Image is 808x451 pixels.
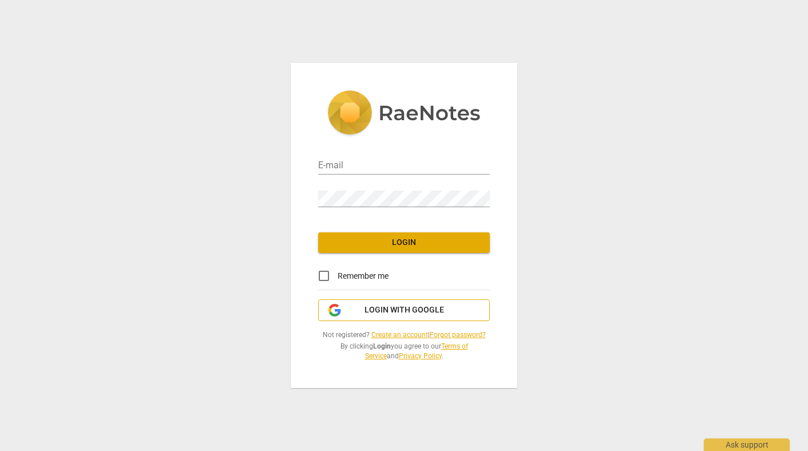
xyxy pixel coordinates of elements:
button: Login [318,232,490,253]
a: Forgot password? [430,331,486,339]
span: Login with Google [365,304,444,316]
span: Remember me [338,270,389,282]
a: Privacy Policy [399,352,442,360]
span: Not registered? | [318,330,490,340]
a: Create an account [371,331,428,339]
div: Ask support [704,438,790,451]
a: Terms of Service [365,342,468,360]
span: By clicking you agree to our and . [318,342,490,361]
img: 5ac2273c67554f335776073100b6d88f.svg [327,90,481,137]
span: Login [327,237,481,248]
button: Login with Google [318,299,490,321]
b: Login [373,342,391,350]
